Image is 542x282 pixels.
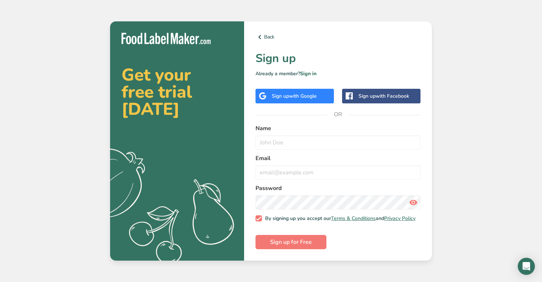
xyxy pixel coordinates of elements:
[255,70,420,77] p: Already a member?
[358,92,409,100] div: Sign up
[255,124,420,133] label: Name
[272,92,317,100] div: Sign up
[122,66,233,118] h2: Get your free trial [DATE]
[255,33,420,41] a: Back
[262,215,416,222] span: By signing up you accept our and
[384,215,415,222] a: Privacy Policy
[255,165,420,180] input: email@example.com
[300,70,316,77] a: Sign in
[289,93,317,99] span: with Google
[255,184,420,193] label: Password
[270,238,312,246] span: Sign up for Free
[518,258,535,275] div: Open Intercom Messenger
[376,93,409,99] span: with Facebook
[255,154,420,163] label: Email
[331,215,376,222] a: Terms & Conditions
[327,104,349,125] span: OR
[122,33,211,45] img: Food Label Maker
[255,135,420,150] input: John Doe
[255,50,420,67] h1: Sign up
[255,235,326,249] button: Sign up for Free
